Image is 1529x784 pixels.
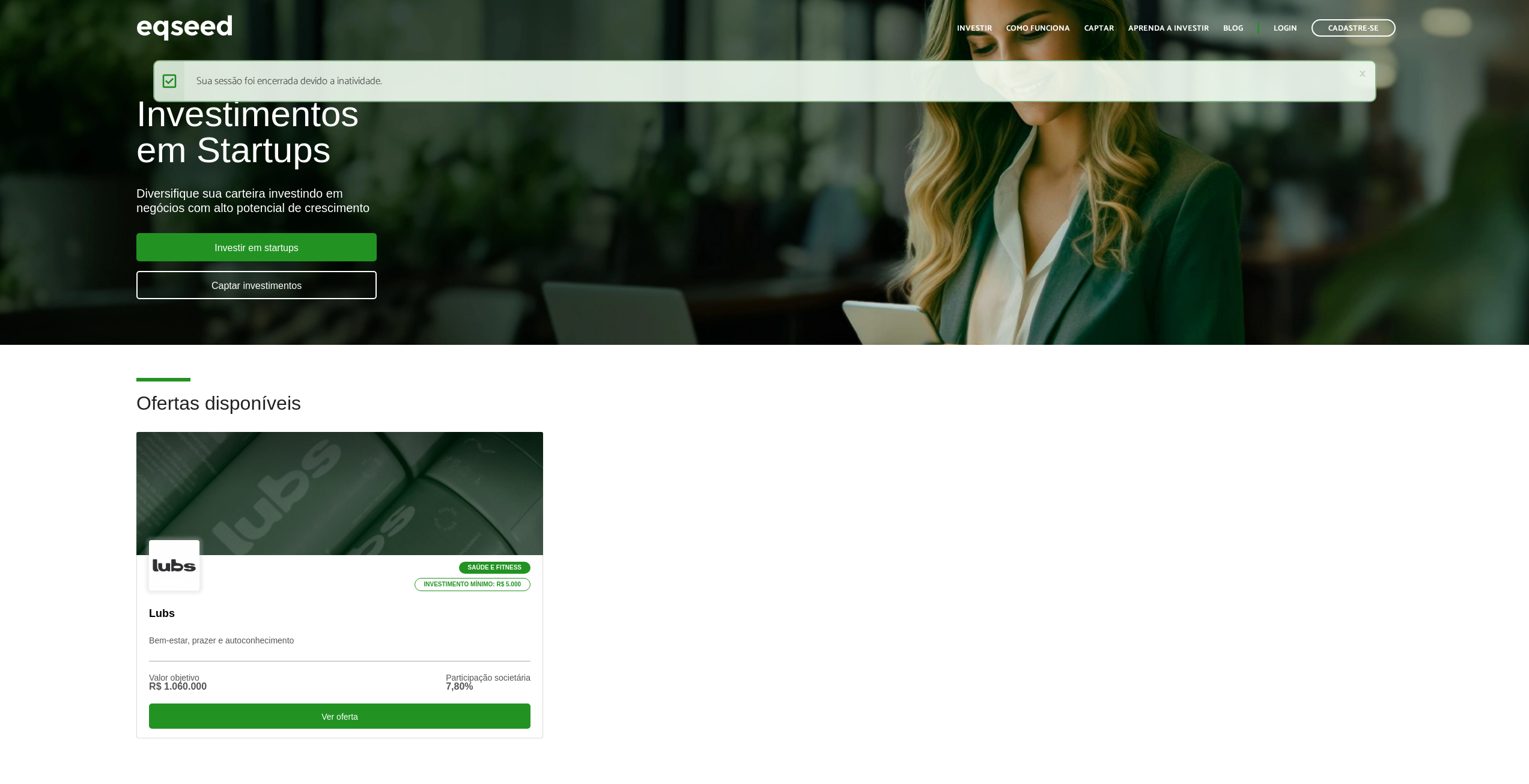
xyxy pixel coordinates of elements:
p: Bem-estar, prazer e autoconhecimento [149,636,530,661]
div: 7,80% [446,682,530,691]
a: Como funciona [1006,25,1070,32]
h2: Ofertas disponíveis [136,393,1393,432]
div: Participação societária [446,673,530,682]
a: Captar [1084,25,1114,32]
a: Investir [957,25,992,32]
div: Valor objetivo [149,673,207,682]
h1: Investimentos em Startups [136,96,883,168]
a: Blog [1223,25,1243,32]
div: R$ 1.060.000 [149,682,207,691]
p: Investimento mínimo: R$ 5.000 [415,578,531,591]
a: Saúde e Fitness Investimento mínimo: R$ 5.000 Lubs Bem-estar, prazer e autoconhecimento Valor obj... [136,432,543,738]
div: Sua sessão foi encerrada devido a inatividade. [153,60,1376,102]
div: Ver oferta [149,703,530,729]
img: EqSeed [136,12,233,44]
p: Lubs [149,607,530,621]
a: Captar investimentos [136,271,377,299]
a: Investir em startups [136,233,377,261]
div: Diversifique sua carteira investindo em negócios com alto potencial de crescimento [136,186,883,215]
a: Login [1274,25,1297,32]
p: Saúde e Fitness [459,562,530,574]
a: Aprenda a investir [1128,25,1209,32]
a: Cadastre-se [1312,19,1396,37]
a: × [1359,67,1366,80]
